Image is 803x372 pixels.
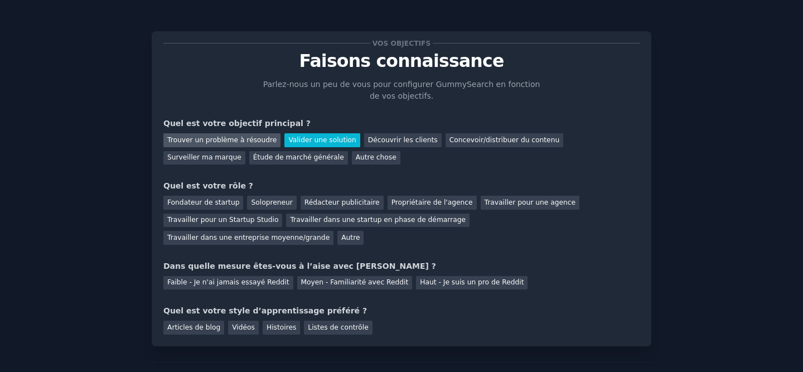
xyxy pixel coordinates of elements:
[167,323,220,331] font: Articles de blog
[167,278,289,286] font: Faible - Je n'ai jamais essayé Reddit
[163,262,436,270] font: Dans quelle mesure êtes-vous à l’aise avec [PERSON_NAME] ?
[299,51,504,71] font: Faisons connaissance
[263,80,540,100] font: Parlez-nous un peu de vous pour configurer GummySearch en fonction de vos objectifs.
[290,216,466,224] font: Travailler dans une startup en phase de démarrage
[373,40,431,47] font: Vos objectifs
[167,216,278,224] font: Travailler pour un Startup Studio
[308,323,368,331] font: Listes de contrôle
[485,199,575,206] font: Travailler pour une agence
[356,153,396,161] font: Autre chose
[167,199,239,206] font: Fondateur de startup
[267,323,296,331] font: Histoires
[163,181,253,190] font: Quel est votre rôle ?
[167,136,277,144] font: Trouver un problème à résoudre
[232,323,255,331] font: Vidéos
[167,234,330,241] font: Travailler dans une entreprise moyenne/grande
[251,199,292,206] font: Solopreneur
[449,136,560,144] font: Concevoir/distribuer du contenu
[341,234,360,241] font: Autre
[391,199,473,206] font: Propriétaire de l'agence
[301,278,409,286] font: Moyen - Familiarité avec Reddit
[288,136,356,144] font: Valider une solution
[368,136,438,144] font: Découvrir les clients
[167,153,241,161] font: Surveiller ma marque
[163,306,367,315] font: Quel est votre style d’apprentissage préféré ?
[163,119,311,128] font: Quel est votre objectif principal ?
[420,278,524,286] font: Haut - Je suis un pro de Reddit
[304,199,380,206] font: Rédacteur publicitaire
[253,153,344,161] font: Étude de marché générale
